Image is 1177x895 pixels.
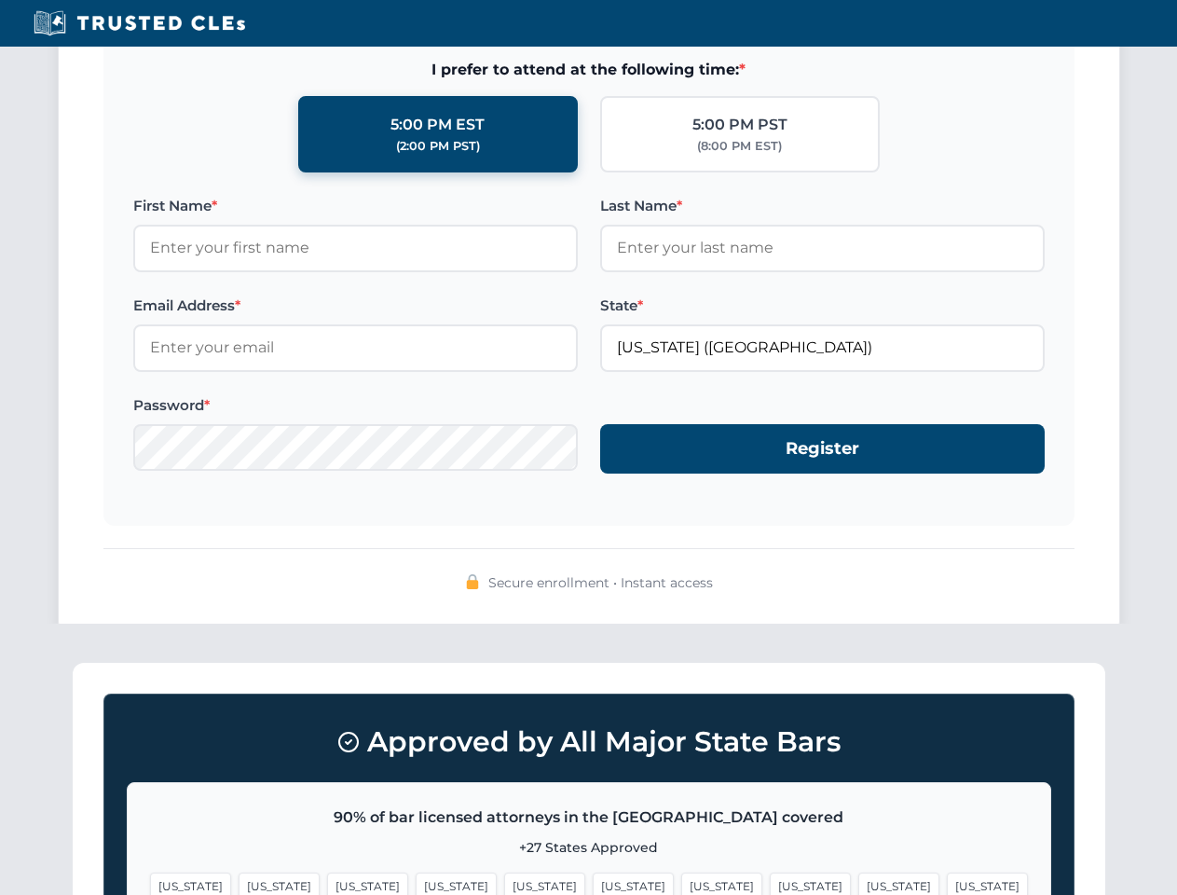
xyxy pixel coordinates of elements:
[28,9,251,37] img: Trusted CLEs
[488,572,713,593] span: Secure enrollment • Instant access
[150,837,1028,858] p: +27 States Approved
[396,137,480,156] div: (2:00 PM PST)
[150,805,1028,830] p: 90% of bar licensed attorneys in the [GEOGRAPHIC_DATA] covered
[133,195,578,217] label: First Name
[133,225,578,271] input: Enter your first name
[692,113,787,137] div: 5:00 PM PST
[600,295,1045,317] label: State
[697,137,782,156] div: (8:00 PM EST)
[133,58,1045,82] span: I prefer to attend at the following time:
[600,225,1045,271] input: Enter your last name
[600,324,1045,371] input: Florida (FL)
[600,424,1045,474] button: Register
[600,195,1045,217] label: Last Name
[390,113,485,137] div: 5:00 PM EST
[465,574,480,589] img: 🔒
[127,717,1051,767] h3: Approved by All Major State Bars
[133,295,578,317] label: Email Address
[133,324,578,371] input: Enter your email
[133,394,578,417] label: Password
